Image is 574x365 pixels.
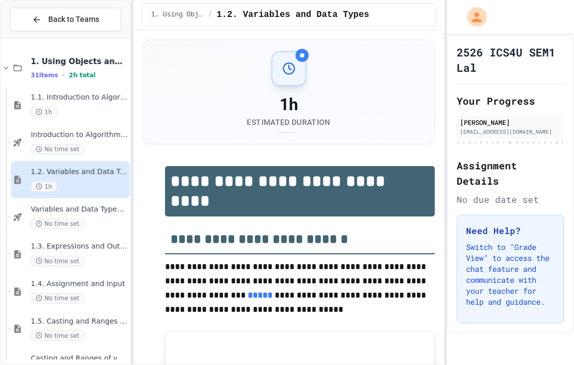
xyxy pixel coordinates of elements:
[31,144,84,155] span: No time set
[31,130,128,140] span: Introduction to Algorithms, Programming, and Compilers
[528,321,563,354] iframe: chat widget
[31,317,128,326] span: 1.5. Casting and Ranges of Values
[217,8,369,21] span: 1.2. Variables and Data Types
[31,280,128,289] span: 1.4. Assignment and Input
[31,354,128,363] span: Casting and Ranges of variables - Quiz
[10,8,121,31] button: Back to Teams
[457,193,565,206] div: No due date set
[457,44,565,75] h1: 2526 ICS4U SEM1 Lal
[457,158,565,189] h2: Assignment Details
[483,273,563,320] iframe: chat widget
[460,117,561,127] div: [PERSON_NAME]
[31,205,128,214] span: Variables and Data Types - Quiz
[31,56,128,66] span: 1. Using Objects and Methods
[31,242,128,252] span: 1.3. Expressions and Output [New]
[31,219,84,229] span: No time set
[69,72,96,79] span: 2h total
[31,256,84,266] span: No time set
[62,71,65,79] span: •
[31,293,84,304] span: No time set
[31,181,57,192] span: 1h
[466,242,555,307] p: Switch to "Grade View" to access the chat feature and communicate with your teacher for help and ...
[466,224,555,237] h3: Need Help?
[247,117,330,128] div: Estimated Duration
[460,128,561,136] div: [EMAIL_ADDRESS][DOMAIN_NAME]
[31,330,84,341] span: No time set
[48,14,99,25] span: Back to Teams
[151,10,204,19] span: 1. Using Objects and Methods
[247,95,330,115] div: 1h
[31,93,128,102] span: 1.1. Introduction to Algorithms, Programming, and Compilers
[31,72,58,79] span: 31 items
[31,107,57,117] span: 1h
[456,4,490,30] div: My Account
[31,168,128,177] span: 1.2. Variables and Data Types
[208,10,212,19] span: /
[457,93,565,109] h2: Your Progress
